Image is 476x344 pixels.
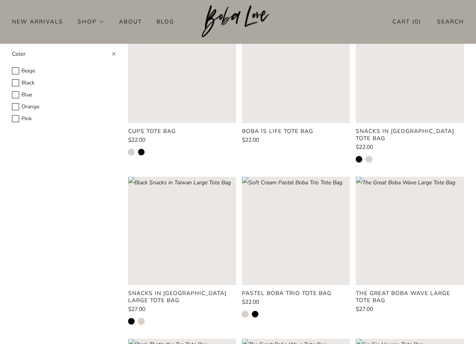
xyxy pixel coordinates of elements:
a: Cart [392,15,421,28]
label: Beige [12,66,116,76]
span: Color [12,50,25,58]
product-card-title: Snacks in [GEOGRAPHIC_DATA] Large Tote Bag [128,289,226,304]
a: Snacks in [GEOGRAPHIC_DATA] Tote Bag [356,128,464,142]
img: Boba Love [202,5,275,38]
a: $27.00 [128,307,236,312]
a: The Great Boba Wave Large Tote Bag Loading image: The Great Boba Wave Large Tote Bag [356,177,464,285]
a: $22.00 [356,145,464,150]
a: $22.00 [128,137,236,143]
a: New Arrivals [12,15,63,28]
image-skeleton: Loading image: Soft Cream Pastel Boba Trio Tote Bag [242,177,350,285]
span: $22.00 [356,143,373,151]
a: Boba is Life Tote Bag Loading image: Boba is Life Tote Bag [242,15,350,123]
a: $27.00 [356,307,464,312]
a: Pastel Boba Trio Tote Bag [242,290,350,297]
product-card-title: The Great Boba Wave Large Tote Bag [356,289,450,304]
label: Orange [12,102,116,111]
product-card-title: Snacks in [GEOGRAPHIC_DATA] Tote Bag [356,127,454,142]
summary: Color [12,48,116,65]
label: Black [12,78,116,88]
a: Boba is Life Tote Bag [242,128,350,135]
a: $22.00 [242,299,350,305]
label: Pink [12,114,116,123]
product-card-title: Pastel Boba Trio Tote Bag [242,289,332,297]
span: $22.00 [128,136,145,144]
span: $27.00 [356,305,373,313]
a: $22.00 [242,137,350,143]
items-count: 0 [415,18,419,25]
a: Cups Tote Bag [128,128,236,135]
a: The Great Boba Wave Large Tote Bag [356,290,464,304]
span: $22.00 [242,136,259,144]
a: About [119,15,142,28]
a: Black Cups Tote Bag Soft Cream Cups Tote Bag Loading image: Soft Cream Cups Tote Bag [128,15,236,123]
a: Shop [78,15,105,28]
product-card-title: Cups Tote Bag [128,127,176,135]
a: Black Snacks in Taiwan Tote Bag Loading image: Black Snacks in Taiwan Tote Bag [356,15,464,123]
span: $27.00 [128,305,145,313]
image-skeleton: Loading image: Boba is Life Tote Bag [242,15,350,123]
product-card-title: Boba is Life Tote Bag [242,127,313,135]
a: Blog [156,15,174,28]
span: $22.00 [242,298,259,306]
a: Search [437,15,464,28]
label: Blue [12,90,116,100]
a: Black Snacks in Taiwan Large Tote Bag Loading image: Black Snacks in Taiwan Large Tote Bag [128,177,236,285]
a: Soft Cream Pastel Boba Trio Tote Bag Loading image: Soft Cream Pastel Boba Trio Tote Bag [242,177,350,285]
a: Snacks in [GEOGRAPHIC_DATA] Large Tote Bag [128,290,236,304]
